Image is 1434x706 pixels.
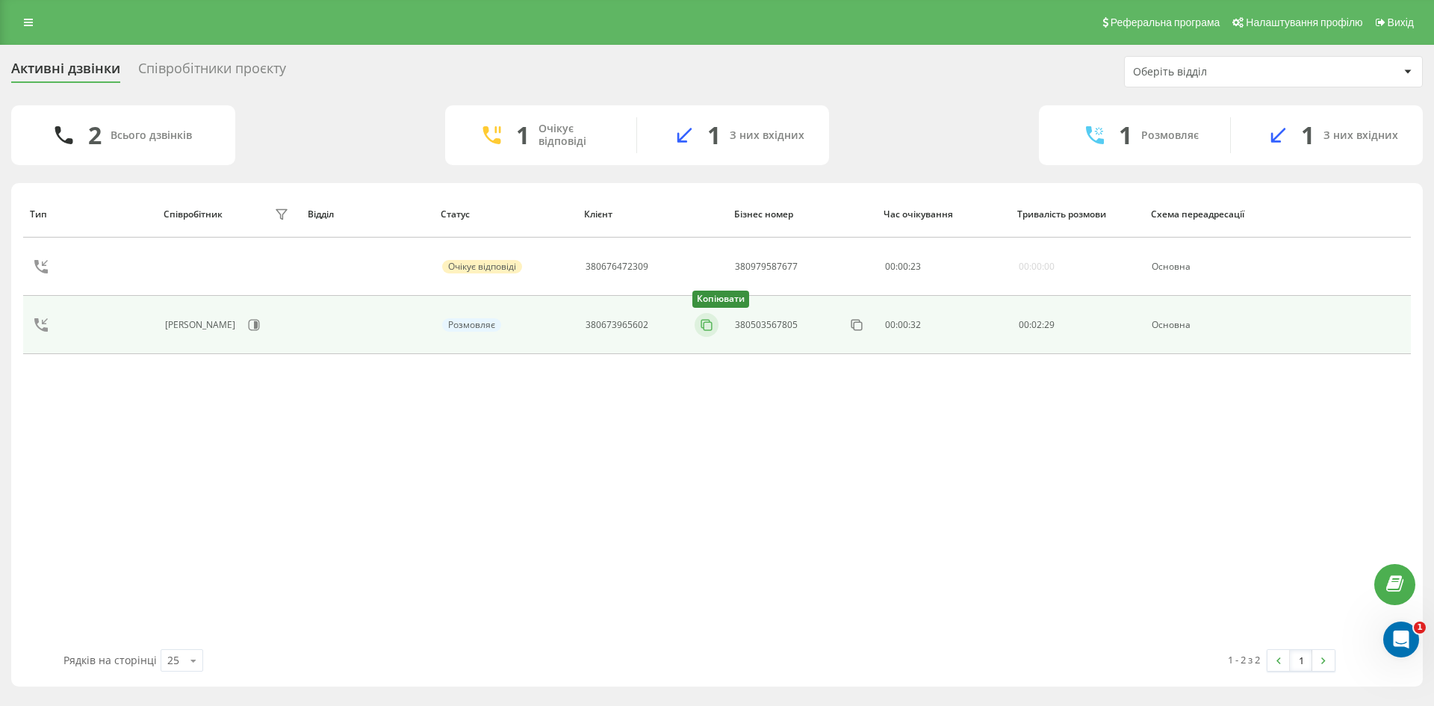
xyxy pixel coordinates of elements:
[885,260,896,273] span: 00
[707,121,721,149] div: 1
[1141,129,1199,142] div: Розмовляє
[88,121,102,149] div: 2
[1151,209,1270,220] div: Схема переадресації
[138,61,286,84] div: Співробітники проєкту
[1111,16,1220,28] span: Реферальна програма
[1019,320,1055,330] div: : :
[538,123,614,148] div: Очікує відповіді
[63,653,157,667] span: Рядків на сторінці
[1246,16,1362,28] span: Налаштування профілю
[1323,129,1398,142] div: З них вхідних
[442,318,501,332] div: Розмовляє
[167,653,179,668] div: 25
[111,129,192,142] div: Всього дзвінків
[1019,261,1055,272] div: 00:00:00
[1388,16,1414,28] span: Вихід
[308,209,427,220] div: Відділ
[1301,121,1314,149] div: 1
[735,261,798,272] div: 380979587677
[1383,622,1419,657] iframe: Intercom live chat
[885,261,921,272] div: : :
[1133,66,1312,78] div: Оберіть відділ
[165,320,239,330] div: [PERSON_NAME]
[584,209,720,220] div: Клієнт
[692,291,749,308] div: Копіювати
[1119,121,1132,149] div: 1
[586,261,648,272] div: 380676472309
[164,209,223,220] div: Співробітник
[884,209,1003,220] div: Час очікування
[1152,261,1269,272] div: Основна
[1017,209,1137,220] div: Тривалість розмови
[1290,650,1312,671] a: 1
[516,121,530,149] div: 1
[1044,318,1055,331] span: 29
[442,260,522,273] div: Очікує відповіді
[885,320,1002,330] div: 00:00:32
[586,320,648,330] div: 380673965602
[1414,622,1426,634] span: 1
[11,61,120,84] div: Активні дзвінки
[910,260,921,273] span: 23
[1019,318,1029,331] span: 00
[898,260,908,273] span: 00
[734,209,870,220] div: Бізнес номер
[441,209,570,220] div: Статус
[735,320,798,330] div: 380503567805
[1228,652,1260,667] div: 1 - 2 з 2
[730,129,804,142] div: З них вхідних
[1031,318,1042,331] span: 02
[30,209,149,220] div: Тип
[1152,320,1269,330] div: Основна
